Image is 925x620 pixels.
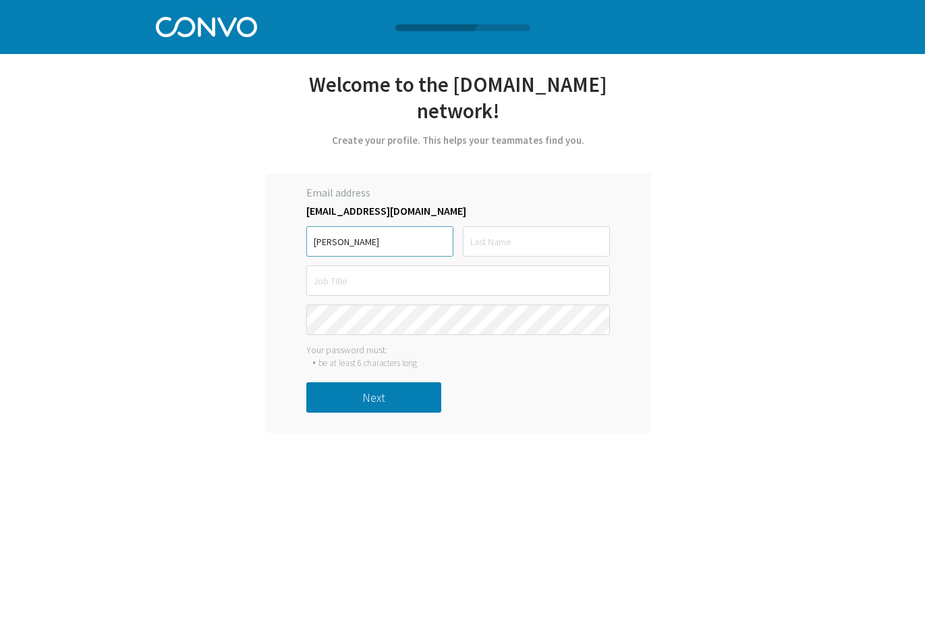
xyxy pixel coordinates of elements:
label: [EMAIL_ADDRESS][DOMAIN_NAME] [306,204,610,217]
input: Job Title [306,265,610,296]
button: Next [306,382,441,413]
div: Your password must: [306,344,610,356]
input: First Name [306,226,453,257]
label: Email address [306,186,610,204]
div: Create your profile. This helps your teammates find you. [266,134,650,147]
div: be at least 6 characters long [318,357,417,369]
div: Welcome to the [DOMAIN_NAME] network! [266,71,650,140]
input: Last Name [463,226,610,257]
img: Convo Logo [156,14,257,37]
